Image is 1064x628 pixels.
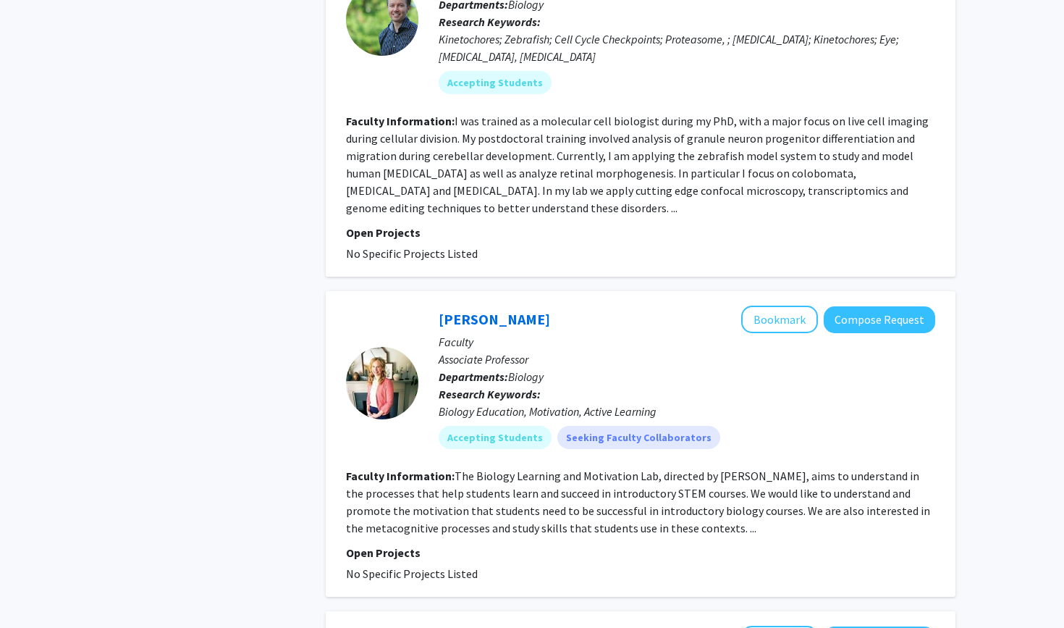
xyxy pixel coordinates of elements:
a: [PERSON_NAME] [439,310,550,328]
mat-chip: Accepting Students [439,71,552,94]
fg-read-more: I was trained as a molecular cell biologist during my PhD, with a major focus on live cell imagin... [346,114,929,215]
fg-read-more: The Biology Learning and Motivation Lab, directed by [PERSON_NAME], aims to understand in the pro... [346,469,930,535]
b: Research Keywords: [439,387,541,401]
mat-chip: Accepting Students [439,426,552,449]
button: Add Jennifer Osterhage to Bookmarks [741,306,818,333]
b: Faculty Information: [346,114,455,128]
mat-chip: Seeking Faculty Collaborators [557,426,720,449]
p: Open Projects [346,224,935,241]
div: Biology Education, Motivation, Active Learning [439,403,935,420]
b: Faculty Information: [346,469,455,483]
p: Faculty [439,333,935,351]
p: Open Projects [346,544,935,561]
iframe: Chat [11,563,62,617]
b: Research Keywords: [439,14,541,29]
p: Associate Professor [439,351,935,368]
button: Compose Request to Jennifer Osterhage [824,306,935,333]
div: Kinetochores; Zebrafish; Cell Cycle Checkpoints; Proteasome, ; [MEDICAL_DATA]; Kinetochores; Eye;... [439,30,935,65]
span: No Specific Projects Listed [346,566,478,581]
b: Departments: [439,369,508,384]
span: No Specific Projects Listed [346,246,478,261]
span: Biology [508,369,544,384]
